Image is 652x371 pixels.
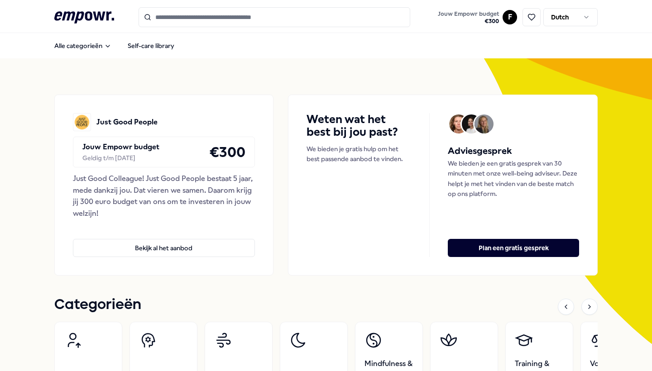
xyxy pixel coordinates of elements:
[438,10,499,18] span: Jouw Empowr budget
[434,8,503,27] a: Jouw Empowr budget€300
[436,9,501,27] button: Jouw Empowr budget€300
[448,158,579,199] p: We bieden je een gratis gesprek van 30 minuten met onze well-being adviseur. Deze helpt je met he...
[120,37,182,55] a: Self-care library
[438,18,499,25] span: € 300
[96,116,158,128] p: Just Good People
[82,141,159,153] p: Jouw Empowr budget
[54,294,141,316] h1: Categorieën
[503,10,517,24] button: F
[449,114,468,133] img: Avatar
[448,239,579,257] button: Plan een gratis gesprek
[73,113,91,131] img: Just Good People
[47,37,182,55] nav: Main
[73,173,255,219] div: Just Good Colleague! Just Good People bestaat 5 jaar, mede dankzij jou. Dat vieren we samen. Daar...
[82,153,159,163] div: Geldig t/m [DATE]
[307,113,412,138] h4: Weten wat het best bij jou past?
[475,114,494,133] img: Avatar
[73,224,255,257] a: Bekijk al het aanbod
[47,37,119,55] button: Alle categorieën
[448,144,579,158] h5: Adviesgesprek
[462,114,481,133] img: Avatar
[73,239,255,257] button: Bekijk al het aanbod
[139,7,410,27] input: Search for products, categories or subcategories
[209,141,245,163] h4: € 300
[307,144,412,164] p: We bieden je gratis hulp om het best passende aanbod te vinden.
